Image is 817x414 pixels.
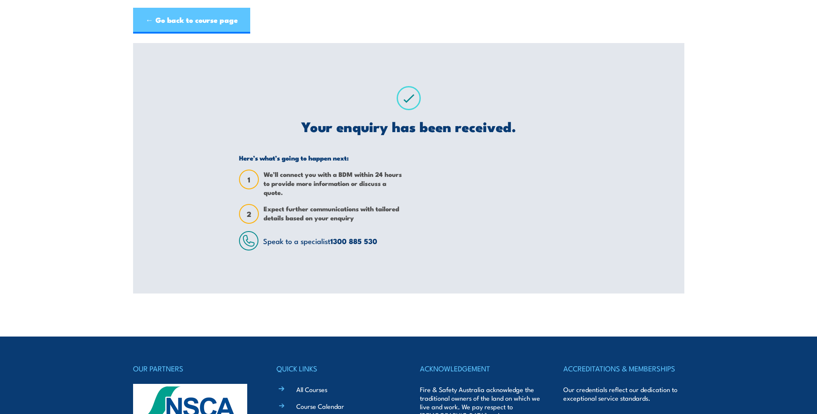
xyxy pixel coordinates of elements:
h4: OUR PARTNERS [133,362,254,374]
span: Speak to a specialist [263,235,377,246]
span: Expect further communications with tailored details based on your enquiry [264,204,402,224]
h2: Your enquiry has been received. [239,120,578,132]
h4: ACCREDITATIONS & MEMBERSHIPS [563,362,684,374]
a: Course Calendar [296,402,344,411]
span: 1 [240,175,258,184]
a: All Courses [296,385,327,394]
h5: Here’s what’s going to happen next: [239,154,402,162]
a: ← Go back to course page [133,8,250,34]
span: We’ll connect you with a BDM within 24 hours to provide more information or discuss a quote. [264,170,402,197]
a: 1300 885 530 [330,235,377,247]
p: Our credentials reflect our dedication to exceptional service standards. [563,385,684,402]
span: 2 [240,210,258,219]
h4: QUICK LINKS [276,362,397,374]
h4: ACKNOWLEDGEMENT [420,362,541,374]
